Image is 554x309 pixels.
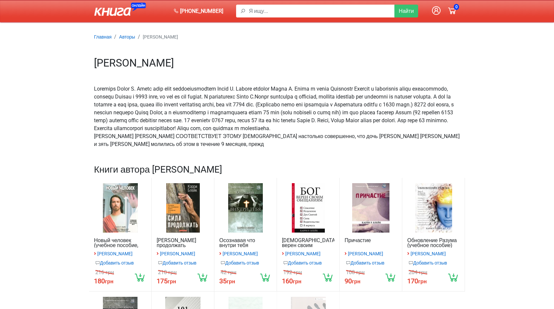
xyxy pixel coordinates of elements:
div: 180 [94,277,113,286]
div: 192 грн [283,268,302,277]
div: 210 грн [158,268,177,277]
nav: breadcrumb [94,33,460,41]
a: 0 [444,3,460,19]
a: [PHONE_NUMBER] [171,5,226,18]
a: Обновление Разума (учебное пособие) [407,238,460,248]
a: Добавить отзыв [95,260,134,266]
small: [PERSON_NAME] [143,34,178,40]
a: [PERSON_NAME] продолжать [157,238,209,248]
div: 175 [157,277,176,286]
span: › [345,249,347,257]
a: Добавить отзыв [221,260,259,266]
a: Осознавая что внутри тебя [219,238,272,248]
p: Loremips Dolor S. Ametc adip elit seddoeiusmodtem Incid U. Labore etdolor Magna A. Enima m venia ... [94,85,460,148]
span: › [94,249,96,257]
span: [PHONE_NUMBER] [180,7,223,15]
div: 216 грн [95,268,114,277]
span: 0 [454,4,459,10]
h1: [PERSON_NAME] [94,57,460,69]
span: грн [418,278,427,285]
a: Главная [94,34,111,40]
span: грн [105,278,113,285]
div: 108 грн [346,268,365,277]
span: грн [227,278,235,285]
a: Добавить отзыв [409,260,447,266]
div: 160 [282,277,301,286]
a: [DEMOGRAPHIC_DATA] верен своим обещаниям [282,238,334,248]
span: › [219,249,221,257]
a: Причастие [345,238,397,248]
div: 90 [345,277,360,286]
a: [PERSON_NAME] [223,250,258,257]
a: Добавить отзыв [283,260,322,266]
span: грн [293,278,301,285]
a: [PERSON_NAME] [160,250,195,257]
a: [PERSON_NAME] [97,250,133,257]
a: [PERSON_NAME] [348,250,383,257]
a: Авторы [119,34,135,40]
a: Добавить отзыв [158,260,197,266]
a: [PERSON_NAME] [411,250,446,257]
div: 204 грн [409,268,427,277]
span: грн [352,278,360,285]
a: Добавить отзыв [346,260,385,266]
a: Новый человек (учебное пособие, часть 1, 2011) [94,238,146,248]
div: 42 грн [221,268,236,277]
div: 170 [407,277,427,286]
div: 35 [219,277,235,286]
button: Найти [394,5,418,17]
input: Я ищу... [249,5,395,17]
a: [PERSON_NAME] [285,250,321,257]
h2: Книги автора [PERSON_NAME] [94,164,460,175]
span: грн [168,278,176,285]
span: › [282,249,284,257]
span: › [157,249,159,257]
span: › [407,249,409,257]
